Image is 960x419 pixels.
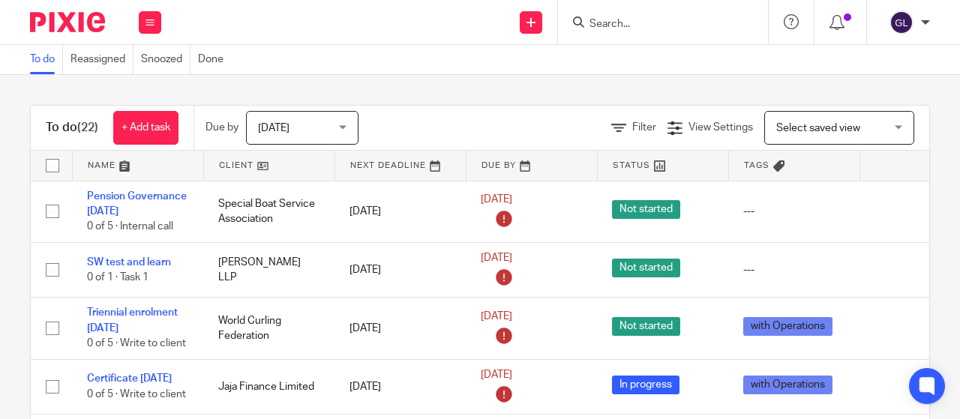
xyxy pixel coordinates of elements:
[743,376,832,394] span: with Operations
[87,191,187,217] a: Pension Governance [DATE]
[203,242,334,298] td: [PERSON_NAME] LLP
[481,370,512,380] span: [DATE]
[481,253,512,263] span: [DATE]
[743,262,844,277] div: ---
[70,45,133,74] a: Reassigned
[334,242,466,298] td: [DATE]
[87,307,178,333] a: Triennial enrolment [DATE]
[87,373,172,384] a: Certificate [DATE]
[632,122,656,133] span: Filter
[612,317,680,336] span: Not started
[113,111,178,145] a: + Add task
[481,194,512,205] span: [DATE]
[612,376,679,394] span: In progress
[205,120,238,135] p: Due by
[30,12,105,32] img: Pixie
[889,10,913,34] img: svg%3E
[87,221,173,232] span: 0 of 5 · Internal call
[87,272,148,283] span: 0 of 1 · Task 1
[87,257,171,268] a: SW test and learn
[141,45,190,74] a: Snoozed
[334,298,466,359] td: [DATE]
[198,45,231,74] a: Done
[203,181,334,242] td: Special Boat Service Association
[776,123,860,133] span: Select saved view
[612,259,680,277] span: Not started
[203,359,334,415] td: Jaja Finance Limited
[612,200,680,219] span: Not started
[258,123,289,133] span: [DATE]
[77,121,98,133] span: (22)
[688,122,753,133] span: View Settings
[743,204,844,219] div: ---
[203,298,334,359] td: World Curling Federation
[481,311,512,322] span: [DATE]
[334,181,466,242] td: [DATE]
[87,389,186,400] span: 0 of 5 · Write to client
[46,120,98,136] h1: To do
[30,45,63,74] a: To do
[744,161,769,169] span: Tags
[743,317,832,336] span: with Operations
[87,338,186,349] span: 0 of 5 · Write to client
[588,18,723,31] input: Search
[334,359,466,415] td: [DATE]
